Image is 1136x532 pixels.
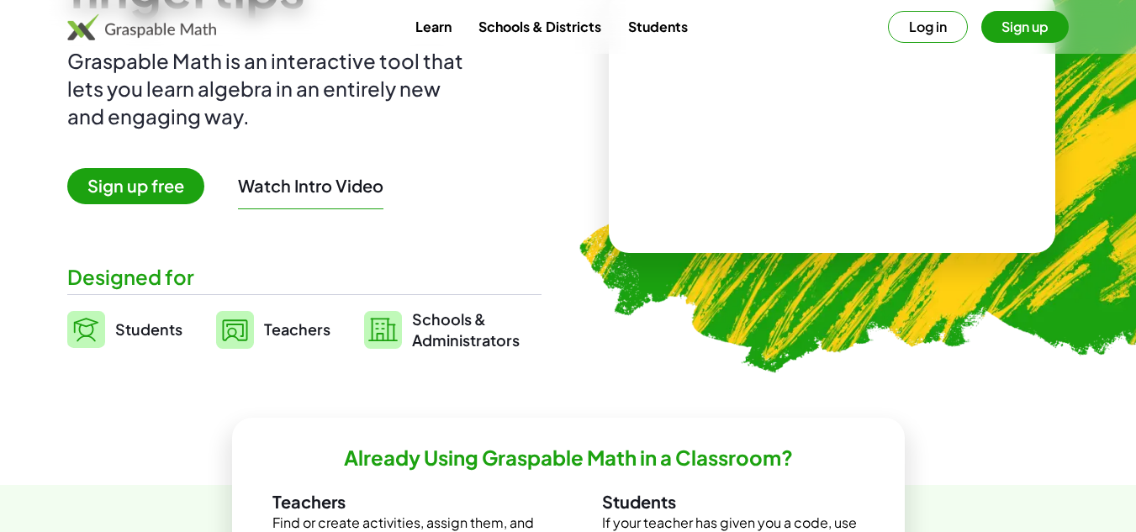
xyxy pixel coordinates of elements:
img: svg%3e [364,311,402,349]
img: svg%3e [216,311,254,349]
a: Students [615,11,701,42]
span: Students [115,319,182,339]
div: Designed for [67,263,542,291]
h3: Teachers [272,491,535,513]
video: What is this? This is dynamic math notation. Dynamic math notation plays a central role in how Gr... [705,58,958,184]
span: Teachers [264,319,330,339]
button: Log in [888,11,968,43]
span: Schools & Administrators [412,308,520,350]
h2: Already Using Graspable Math in a Classroom? [344,445,793,471]
img: svg%3e [67,311,105,348]
button: Sign up [981,11,1069,43]
h3: Students [602,491,864,513]
span: Sign up free [67,168,204,204]
div: Graspable Math is an interactive tool that lets you learn algebra in an entirely new and engaging... [67,47,471,130]
a: Learn [402,11,465,42]
a: Students [67,308,182,350]
a: Schools &Administrators [364,308,520,350]
button: Watch Intro Video [238,175,383,197]
a: Schools & Districts [465,11,615,42]
a: Teachers [216,308,330,350]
